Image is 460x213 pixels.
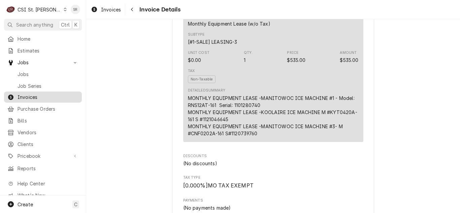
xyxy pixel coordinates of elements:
div: Tax Type [183,175,363,189]
a: Reports [4,163,82,174]
div: Trip Charges, Diagnostic Fees, etc. [183,2,363,145]
label: Payments [183,198,363,203]
div: Discounts [183,153,363,167]
div: Stephani Roth's Avatar [71,5,80,14]
span: Job Series [18,82,78,90]
div: Amount [340,50,357,56]
div: Qty. [244,50,253,56]
div: Short Description [188,13,270,27]
a: Go to What's New [4,190,82,201]
a: Vendors [4,127,82,138]
a: Go to Jobs [4,57,82,68]
span: Estimates [18,47,78,54]
span: Help Center [18,180,78,187]
div: Quantity [244,50,253,64]
span: Create [18,202,33,207]
div: C [6,5,15,14]
span: Tax Type [183,182,363,190]
span: Discounts [183,153,363,159]
div: Amount [340,57,358,64]
div: Subtype [188,38,237,45]
span: Jobs [18,59,68,66]
span: Vendors [18,129,78,136]
div: Short Description [188,20,270,27]
a: Home [4,33,82,44]
a: Bills [4,115,82,126]
a: Go to Help Center [4,178,82,189]
div: Subtype [188,32,205,37]
span: Clients [18,141,78,148]
div: Price [287,50,298,56]
span: Invoices [101,6,121,13]
div: SR [71,5,80,14]
div: Quantity [244,57,245,64]
span: K [74,21,77,28]
span: Search anything [16,21,53,28]
span: Invoice Details [137,5,180,14]
span: [ 0.000 %] MO TAX EXEMPT [183,182,254,189]
span: Reports [18,165,78,172]
div: Detailed Summary [188,88,225,93]
div: Amount [340,50,358,64]
div: Payments [183,198,363,211]
span: Tax Type [183,175,363,180]
div: Cost [188,57,201,64]
div: CSI St. Louis's Avatar [6,5,15,14]
div: Price [287,50,305,64]
button: Search anythingCtrlK [4,19,82,31]
span: What's New [18,192,78,199]
a: Invoices [4,92,82,103]
a: Jobs [4,69,82,80]
div: Discounts List [183,160,363,167]
div: Tax [188,68,195,74]
div: Unit Cost [188,50,209,56]
span: Jobs [18,71,78,78]
span: Invoices [18,94,78,101]
div: Cost [188,50,209,64]
span: Ctrl [61,21,70,28]
a: Purchase Orders [4,103,82,114]
div: MONTHLY EQUIPMENT LEASE -MANITOWOC ICE MACHINE #1 - Model: RNS12AT-161 Serial: 1101280740 MONTHLY... [188,95,359,137]
a: Job Series [4,80,82,92]
div: Price [287,57,305,64]
div: CSI St. [PERSON_NAME] [18,6,61,13]
a: Invoices [88,4,124,15]
a: Clients [4,139,82,150]
span: Bills [18,117,78,124]
div: Line Item [183,8,363,142]
span: C [74,201,77,208]
span: Home [18,35,78,42]
div: Subtype [188,32,237,45]
div: Trip Charges, Diagnostic Fees, etc. List [183,8,363,145]
button: Navigate back [127,4,137,15]
span: Pricebook [18,152,68,159]
span: Non-Taxable [188,75,216,83]
a: Go to Pricebook [4,150,82,162]
span: Purchase Orders [18,105,78,112]
a: Estimates [4,45,82,56]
